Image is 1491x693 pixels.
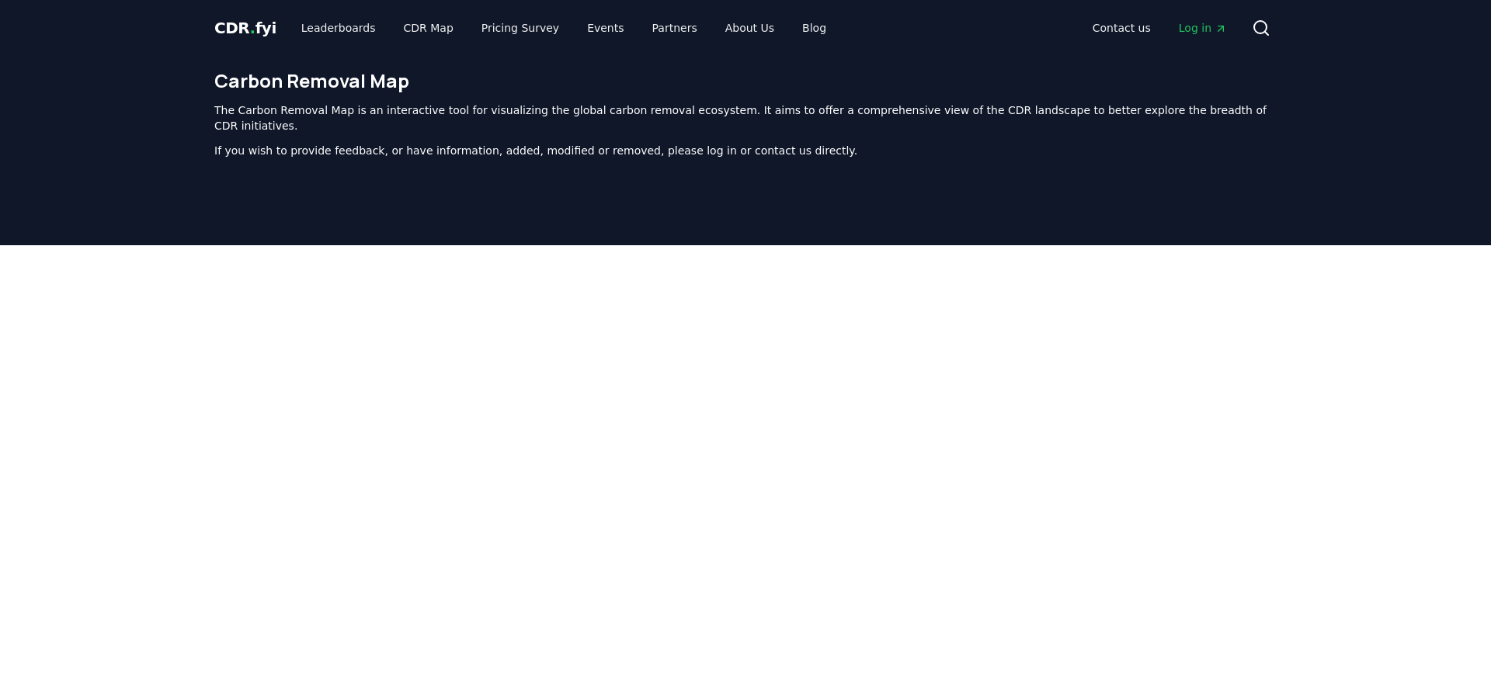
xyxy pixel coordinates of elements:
p: If you wish to provide feedback, or have information, added, modified or removed, please log in o... [214,143,1277,158]
a: CDR.fyi [214,17,276,39]
a: Log in [1166,14,1239,42]
a: Contact us [1080,14,1163,42]
span: CDR fyi [214,19,276,37]
nav: Main [289,14,839,42]
span: . [250,19,255,37]
a: Pricing Survey [469,14,572,42]
span: Log in [1179,20,1227,36]
a: CDR Map [391,14,466,42]
a: Blog [790,14,839,42]
a: Partners [640,14,710,42]
a: Events [575,14,636,42]
a: About Us [713,14,787,42]
p: The Carbon Removal Map is an interactive tool for visualizing the global carbon removal ecosystem... [214,102,1277,133]
nav: Main [1080,14,1239,42]
a: Leaderboards [289,14,388,42]
h1: Carbon Removal Map [214,68,1277,93]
